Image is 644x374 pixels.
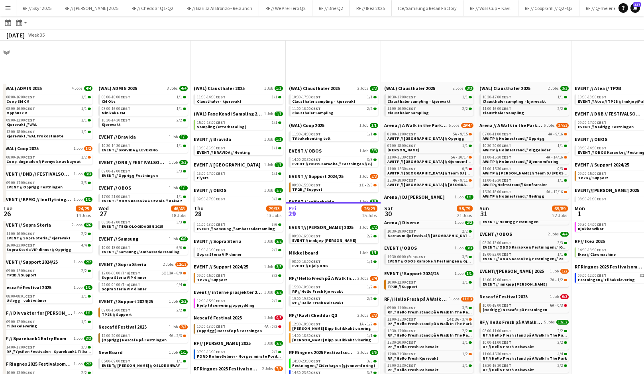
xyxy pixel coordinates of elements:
span: 15:00-18:00 [197,121,226,125]
span: 0/3 [462,167,468,171]
span: 10:30-17:00 [292,95,321,99]
a: EVENT // Bravida1 Job1/1 [194,136,283,142]
button: RF // [PERSON_NAME] 2025 [58,0,125,16]
span: CM Obs [102,99,116,104]
div: EVENT // OBOS1 Job3/314:00-23:30CEST3/3EVENT // OBOS Karaoke // Festningen // Gjennomføring [289,148,378,173]
span: CEST [311,106,321,111]
div: EVENT // DNB // FESTIVALSOMMER 20251 Job3/309:00-17:00CEST3/3EVENT // Opprigg Festningen [3,171,92,196]
span: 14/16 [554,155,563,159]
span: CEST [597,145,607,151]
span: EVENT // BRAVIDA // Henting [197,150,250,155]
span: 1/2 [84,146,92,151]
button: RF // Q-meieriene Q1-Q2 [579,0,642,16]
div: • [387,132,472,136]
span: CEST [311,131,321,137]
span: 1/1 [367,95,373,99]
span: CEST [406,94,416,100]
span: CEST [120,94,130,100]
span: Clausthaler Sampling [292,110,334,116]
span: (WAL) Faxe Kondi Sampling 2025 [194,111,263,117]
span: 4A [548,132,552,136]
span: EVENT // Heidelberg [194,162,261,168]
a: 11:00-15:30CEST5A•10/17AWITP // [GEOGRAPHIC_DATA] // Gjennomføring [387,155,472,164]
a: 16:00-17:00CEST1/1Flyers [197,171,281,180]
a: 08:00-16:00CEST1/1Coop SM CM [6,94,91,104]
span: 10:30-14:30 [102,144,130,148]
span: 2 Jobs [548,86,559,91]
a: (WAL) Clausthaler 20252 Jobs3/3 [479,85,569,91]
span: 09:00-17:00 [102,169,130,173]
span: 08:00-16:00 [102,95,130,99]
div: (WAL) ADMIN 20253 Jobs4/408:00-16:00CEST1/1CM Obs08:00-16:00CEST1/1Min kake CM10:30-14:30CEST2/2K... [98,85,188,134]
span: EVENT // OBOS [289,148,322,154]
span: 09:00-15:00 [578,172,607,176]
span: EVENT // OBOS Karaoke // Festningen // Gjennomføring [292,161,398,166]
span: 15:30-18:00 [387,178,416,182]
span: CEST [120,106,130,111]
div: EVENT // Support 2024/251 Job2/309:00-15:00CEST1I•2/3TP2B // Support [289,173,378,199]
div: EVENT // [GEOGRAPHIC_DATA]1 Job1/116:00-17:00CEST1/1Flyers [194,162,283,187]
span: 11:00-16:00 [483,107,511,111]
span: CEST [501,106,511,111]
span: 1/1 [462,95,468,99]
span: (WAL) Coop 2025 [3,145,39,151]
span: EVENT // Atea // TP2B [575,85,621,91]
span: 08:00-16:00 [6,107,35,111]
span: 11:00-14:00 [197,95,226,99]
a: (WAL) Clausthaler 20252 Jobs3/3 [384,85,473,91]
span: Kjørevakt / WAL Frokostmøte [6,133,63,139]
span: Opphus CM [6,110,27,116]
span: (WAL) Clausthaler 2025 [289,85,340,91]
span: 1/1 [370,123,378,128]
span: Clausthaler - kjørevakt [197,99,241,104]
a: 13:00-18:00CEST1/1Kjørevakt / WAL Frokostmøte [6,129,91,138]
span: 1 Job [264,112,273,116]
a: 15:00-18:00CEST1/1Sampling (etterbetaling) [197,120,281,129]
button: Ice/Samsung x Retail Factory [392,0,463,16]
span: TP2B // Support [578,175,608,180]
span: 2/2 [462,107,468,111]
span: 2/2 [367,107,373,111]
span: CEST [216,94,226,100]
div: (WAL) Clausthaler 20252 Jobs3/310:30-17:00CEST1/1Clausthaler sampling - kjørevakt11:00-16:00CEST2... [384,85,473,122]
span: 1 Job [359,123,368,128]
span: 1 Job [169,135,178,139]
span: 1/1 [275,163,283,167]
span: Clausthaler sampling - kjørevakt [292,99,355,104]
span: 5A [453,132,457,136]
span: 1 Job [264,163,273,167]
span: 1/1 [177,144,182,148]
span: 10:30-17:00 [483,95,511,99]
span: AWITP // Holmestrand // Gjennomføring [483,159,559,164]
span: CEST [311,157,321,162]
span: 4/4 [84,86,92,91]
span: AWITP // Kristiansand // Team DJ Walkie [387,170,497,176]
span: 07:00-18:00 [387,144,416,148]
span: CEST [216,120,226,125]
span: 3/3 [367,158,373,162]
span: 16:00-17:00 [197,172,226,176]
span: CEST [406,143,416,148]
span: EVENT // OBOS [575,136,607,142]
a: (WAL) Coop 20251 Job1/1 [289,122,378,128]
span: 08:00-16:00 [6,95,35,99]
span: 1 Job [74,146,82,151]
span: 2 Jobs [453,86,463,91]
span: 2 Jobs [357,86,368,91]
span: 08:30-14:30 [578,146,607,150]
span: 1/1 [81,107,87,111]
span: CEST [501,166,511,171]
span: 10:00-18:00 [578,95,607,99]
span: 1/1 [462,144,468,148]
span: Clausthaler Sampling [387,110,429,116]
span: 07:00-11:00 [483,132,511,136]
span: CEST [501,143,511,148]
span: 10/17 [458,155,468,159]
span: EVENT // Support 2024/25 [575,162,629,168]
span: AWITP // Holmestrand // Team DJ Walkie [483,170,583,176]
span: Kjørevakt [102,122,121,127]
span: CEST [597,94,607,100]
span: CEST [501,178,511,183]
span: EVENT // DNB // FESTIVALSOMMER 2025 [98,159,167,165]
span: 1/1 [179,135,188,139]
